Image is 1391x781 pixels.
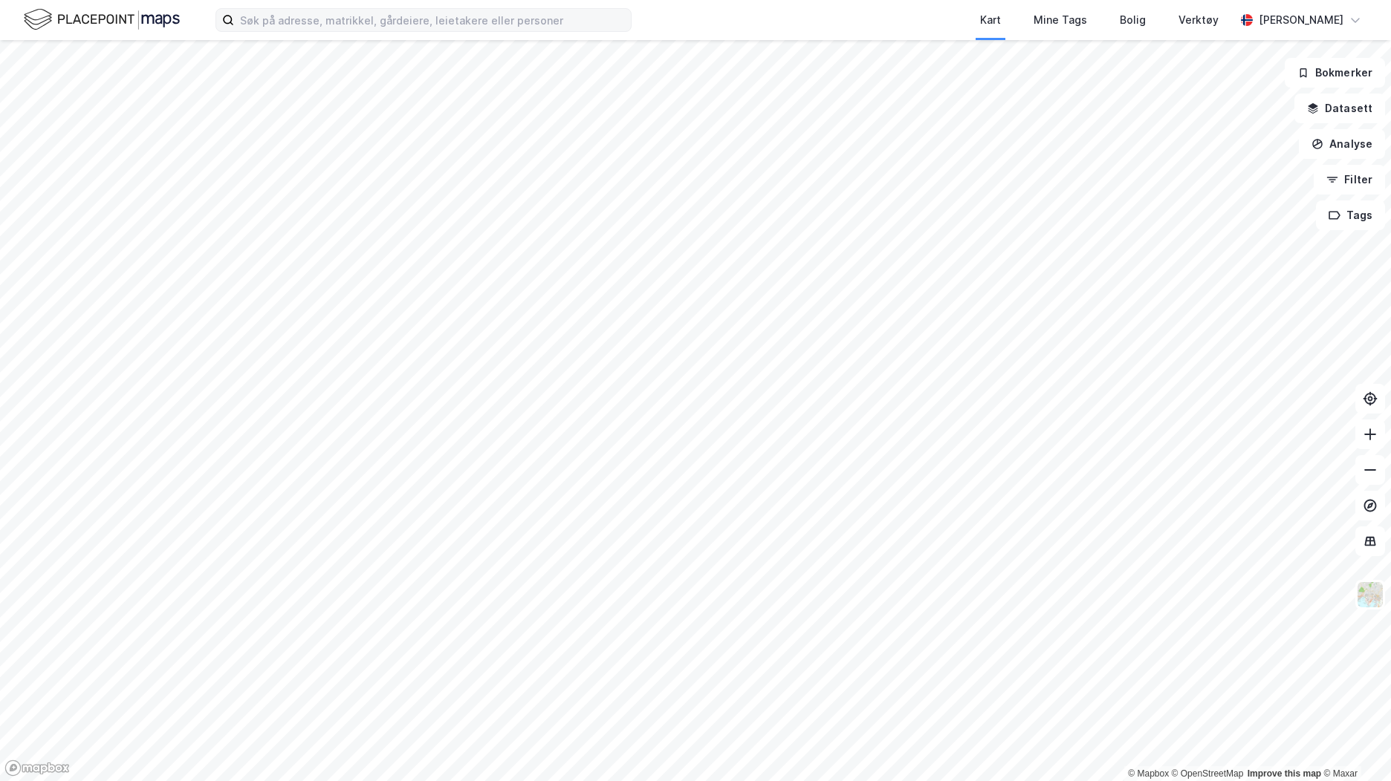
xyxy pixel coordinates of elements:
[1316,200,1385,230] button: Tags
[24,7,180,33] img: logo.f888ab2527a4732fd821a326f86c7f29.svg
[1128,768,1169,779] a: Mapbox
[1259,11,1343,29] div: [PERSON_NAME]
[4,759,70,777] a: Mapbox homepage
[1285,58,1385,88] button: Bokmerker
[1317,710,1391,781] div: Kontrollprogram for chat
[1248,768,1321,779] a: Improve this map
[1178,11,1219,29] div: Verktøy
[234,9,631,31] input: Søk på adresse, matrikkel, gårdeiere, leietakere eller personer
[1172,768,1244,779] a: OpenStreetMap
[1356,581,1384,609] img: Z
[1294,94,1385,123] button: Datasett
[1317,710,1391,781] iframe: Chat Widget
[1034,11,1087,29] div: Mine Tags
[1120,11,1146,29] div: Bolig
[980,11,1001,29] div: Kart
[1299,129,1385,159] button: Analyse
[1314,165,1385,195] button: Filter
